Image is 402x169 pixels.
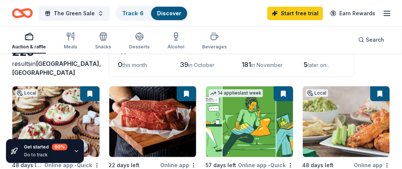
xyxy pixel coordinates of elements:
span: in [12,60,101,76]
span: • [268,162,270,168]
div: 60 % [52,144,67,150]
a: Earn Rewards [326,7,380,20]
a: Start free trial [267,7,323,20]
span: 181 [242,61,251,68]
button: Auction & raffle [12,29,46,54]
a: Discover [157,10,181,16]
span: Search [366,35,384,44]
span: in November [251,62,283,68]
div: Snacks [95,44,111,50]
span: The Green Sale [54,9,95,18]
span: 0 [118,61,123,68]
div: Desserts [129,44,150,50]
button: Alcohol [167,29,184,54]
span: 39 [180,61,189,68]
img: Image for BetterHelp Social Impact [206,86,293,157]
span: [GEOGRAPHIC_DATA], [GEOGRAPHIC_DATA] [12,60,101,76]
button: Track· 6Discover [116,6,188,21]
div: Beverages [202,44,227,50]
button: Snacks [95,29,111,54]
img: Image for Murphy's Fresh Markets [303,86,390,157]
img: Image for Living Deliciously [12,86,100,157]
a: Track· 6 [122,10,144,16]
div: Meals [64,44,77,50]
div: Get started [24,144,67,150]
a: Home [12,4,33,22]
span: 5 [304,61,308,68]
img: Image for Omaha Steaks [109,86,197,157]
span: this month [123,62,147,68]
div: 14 applies last week [209,89,263,97]
button: Beverages [202,29,227,54]
div: Local [15,89,38,97]
button: The Green Sale [39,6,110,21]
div: results [12,59,100,77]
div: Local [306,89,328,97]
span: later on... [308,62,330,68]
div: Auction & raffle [12,44,46,50]
div: Go to track [24,152,67,158]
div: Alcohol [167,44,184,50]
span: in October [189,62,215,68]
button: Meals [64,29,77,54]
button: Desserts [129,29,150,54]
button: Search [352,32,390,47]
